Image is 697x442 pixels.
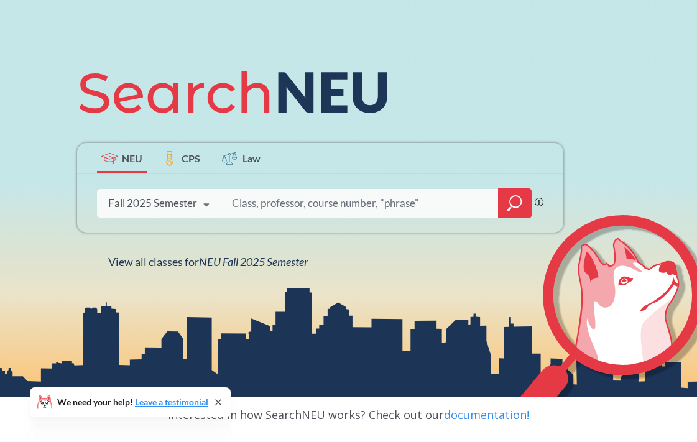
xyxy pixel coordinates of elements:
span: View all classes for [108,255,308,269]
span: CPS [182,151,200,165]
span: Law [242,151,261,165]
div: magnifying glass [498,188,532,218]
a: documentation! [444,407,529,422]
span: NEU Fall 2025 Semester [199,255,308,269]
div: Fall 2025 Semester [108,196,197,210]
svg: magnifying glass [507,195,522,212]
span: NEU [122,151,142,165]
input: Class, professor, course number, "phrase" [231,190,489,216]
